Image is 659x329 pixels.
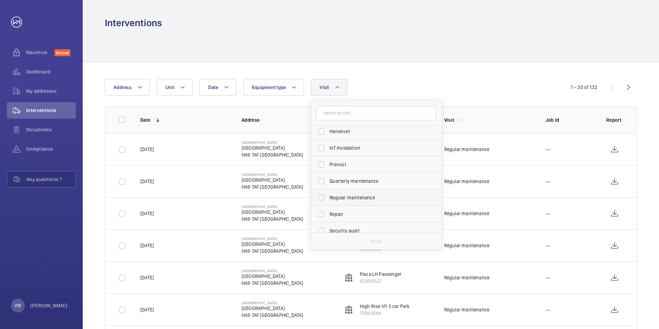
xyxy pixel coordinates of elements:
span: Discover [54,49,70,56]
p: 13993644 [360,310,410,317]
span: Visit [320,84,329,90]
div: Regular maintenance [444,210,489,217]
span: Unit [165,84,174,90]
p: Date [140,117,150,123]
p: [DATE] [140,178,154,185]
button: Address [105,79,150,96]
div: 1 – 30 of 132 [571,84,597,91]
span: Regular maintenance [329,194,424,201]
p: [GEOGRAPHIC_DATA] [242,273,303,280]
p: Report [606,117,623,123]
p: HA9 7AF [GEOGRAPHIC_DATA] [242,280,303,287]
p: [GEOGRAPHIC_DATA] [242,301,303,305]
p: [DATE] [140,146,154,153]
div: Regular maintenance [444,146,489,153]
button: Date [200,79,236,96]
button: Visit [311,79,347,96]
span: Compliance [26,146,76,152]
p: [GEOGRAPHIC_DATA] [242,177,303,183]
span: Security audit [329,227,424,234]
p: [GEOGRAPHIC_DATA] [242,172,303,177]
p: [GEOGRAPHIC_DATA] [242,269,303,273]
p: [DATE] [140,210,154,217]
span: Date [208,84,218,90]
p: HA9 7AF [GEOGRAPHIC_DATA] [242,216,303,222]
p: HA9 7AF [GEOGRAPHIC_DATA] [242,183,303,190]
p: Address [242,117,332,123]
div: Regular maintenance [444,178,489,185]
p: --- [546,274,551,281]
p: --- [546,306,551,313]
p: Job Id [546,117,595,123]
img: elevator.svg [345,273,353,282]
img: elevator.svg [345,306,353,314]
p: [DATE] [140,242,154,249]
div: Regular maintenance [444,274,489,281]
p: VW [14,302,21,309]
span: Any questions ? [27,176,75,183]
h1: Interventions [105,17,162,29]
p: [GEOGRAPHIC_DATA] [242,237,303,241]
span: Maximize [26,49,54,56]
input: Search by visit [316,106,436,120]
p: [GEOGRAPHIC_DATA] [242,144,303,151]
p: --- [546,146,551,153]
span: My addresses [26,88,76,94]
p: [GEOGRAPHIC_DATA] [242,140,303,144]
p: [DATE] [140,306,154,313]
p: HA9 7AF [GEOGRAPHIC_DATA] [242,248,303,255]
span: Documents [26,126,76,133]
p: [GEOGRAPHIC_DATA] [242,241,303,248]
span: Interventions [26,107,76,114]
div: Regular maintenance [444,242,489,249]
p: 42890527 [360,278,402,285]
p: [GEOGRAPHIC_DATA] [242,305,303,312]
span: Repair [329,211,424,218]
span: Equipment type [252,84,286,90]
p: --- [546,242,551,249]
p: [GEOGRAPHIC_DATA] [242,209,303,216]
button: Unit [157,79,193,96]
p: --- [546,210,551,217]
div: Regular maintenance [444,306,489,313]
p: [PERSON_NAME] [30,302,68,309]
p: [DATE] [140,274,154,281]
p: [GEOGRAPHIC_DATA] [242,205,303,209]
span: Quarterly maintenance [329,178,424,185]
span: Previsit [329,161,424,168]
span: Address [113,84,132,90]
span: Dashboard [26,68,76,75]
span: IoT Installation [329,144,424,151]
p: HA9 7AF [GEOGRAPHIC_DATA] [242,151,303,158]
p: HA9 7AF [GEOGRAPHIC_DATA] [242,312,303,319]
p: Visit [444,117,455,123]
p: Plaza LH Passenger [360,271,402,278]
p: Reset [371,238,382,245]
p: --- [546,178,551,185]
p: High Rise lift 3 car Park [360,303,410,310]
span: Handover [329,128,424,135]
button: Equipment type [243,79,304,96]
